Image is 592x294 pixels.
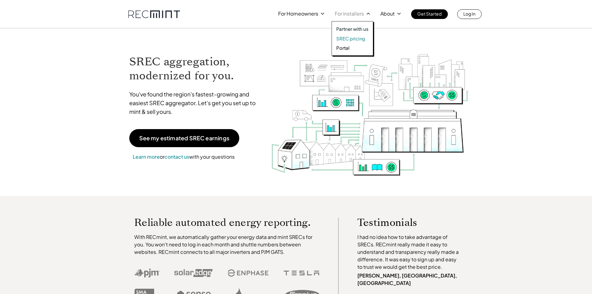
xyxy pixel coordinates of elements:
[336,26,369,32] a: Partner with us
[134,218,319,227] p: Reliable automated energy reporting.
[129,90,262,116] p: You've found the region's fastest-growing and easiest SREC aggregator. Let's get you set up to mi...
[336,35,369,42] a: SREC pricing
[129,55,262,83] h1: SREC aggregation, modernized for you.
[336,45,350,51] p: Portal
[463,9,475,18] p: Log In
[129,153,238,161] p: or with your questions
[335,9,364,18] p: For Installers
[411,9,448,19] a: Get Started
[164,153,189,160] a: contact us
[417,9,442,18] p: Get Started
[134,233,319,256] p: With RECmint, we automatically gather your energy data and mint SRECs for you. You won't need to ...
[139,135,229,141] p: See my estimated SREC earnings
[380,9,395,18] p: About
[336,45,369,51] a: Portal
[129,129,239,147] a: See my estimated SREC earnings
[357,233,462,271] p: I had no idea how to take advantage of SRECs. RECmint really made it easy to understand and trans...
[357,218,450,227] p: Testimonials
[457,9,482,19] a: Log In
[336,35,365,42] p: SREC pricing
[357,272,462,287] p: [PERSON_NAME], [GEOGRAPHIC_DATA], [GEOGRAPHIC_DATA]
[133,153,160,160] a: Learn more
[278,9,318,18] p: For Homeowners
[271,38,469,177] img: RECmint value cycle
